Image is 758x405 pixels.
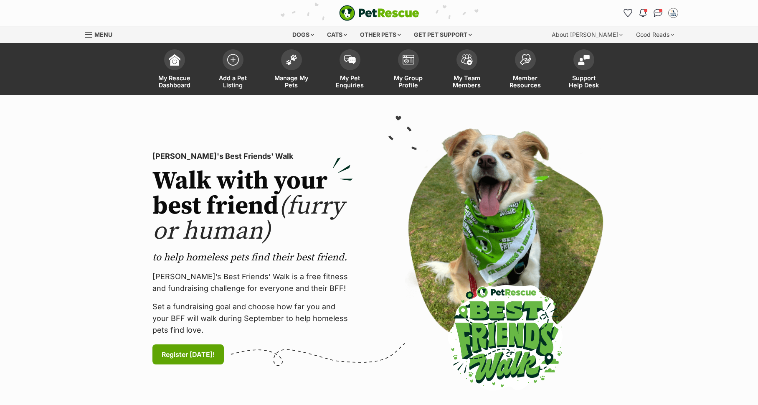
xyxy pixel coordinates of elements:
a: PetRescue [339,5,419,21]
button: My account [667,6,680,20]
a: Add a Pet Listing [204,45,262,95]
div: About [PERSON_NAME] [546,26,629,43]
div: Cats [321,26,353,43]
span: Register [DATE]! [162,349,215,359]
div: Other pets [354,26,407,43]
ul: Account quick links [621,6,680,20]
p: [PERSON_NAME]’s Best Friends' Walk is a free fitness and fundraising challenge for everyone and t... [152,271,353,294]
img: team-members-icon-5396bd8760b3fe7c0b43da4ab00e1e3bb1a5d9ba89233759b79545d2d3fc5d0d.svg [461,54,473,65]
a: My Group Profile [379,45,438,95]
img: Anita Butko profile pic [669,9,677,17]
img: chat-41dd97257d64d25036548639549fe6c8038ab92f7586957e7f3b1b290dea8141.svg [654,9,662,17]
img: member-resources-icon-8e73f808a243e03378d46382f2149f9095a855e16c252ad45f914b54edf8863c.svg [520,54,531,65]
a: My Rescue Dashboard [145,45,204,95]
p: [PERSON_NAME]'s Best Friends' Walk [152,150,353,162]
img: manage-my-pets-icon-02211641906a0b7f246fdf0571729dbe1e7629f14944591b6c1af311fb30b64b.svg [286,54,297,65]
p: to help homeless pets find their best friend. [152,251,353,264]
a: Support Help Desk [555,45,613,95]
img: add-pet-listing-icon-0afa8454b4691262ce3f59096e99ab1cd57d4a30225e0717b998d2c9b9846f56.svg [227,54,239,66]
span: Support Help Desk [565,74,603,89]
span: Menu [94,31,112,38]
span: My Pet Enquiries [331,74,369,89]
span: My Team Members [448,74,486,89]
div: Dogs [286,26,320,43]
a: Member Resources [496,45,555,95]
a: My Team Members [438,45,496,95]
a: Register [DATE]! [152,344,224,364]
img: pet-enquiries-icon-7e3ad2cf08bfb03b45e93fb7055b45f3efa6380592205ae92323e6603595dc1f.svg [344,55,356,64]
a: Menu [85,26,118,41]
a: Conversations [652,6,665,20]
div: Get pet support [408,26,478,43]
img: dashboard-icon-eb2f2d2d3e046f16d808141f083e7271f6b2e854fb5c12c21221c1fb7104beca.svg [169,54,180,66]
span: Member Resources [507,74,544,89]
a: My Pet Enquiries [321,45,379,95]
span: Manage My Pets [273,74,310,89]
a: Favourites [621,6,635,20]
p: Set a fundraising goal and choose how far you and your BFF will walk during September to help hom... [152,301,353,336]
span: My Rescue Dashboard [156,74,193,89]
img: group-profile-icon-3fa3cf56718a62981997c0bc7e787c4b2cf8bcc04b72c1350f741eb67cf2f40e.svg [403,55,414,65]
button: Notifications [636,6,650,20]
a: Manage My Pets [262,45,321,95]
img: logo-e224e6f780fb5917bec1dbf3a21bbac754714ae5b6737aabdf751b685950b380.svg [339,5,419,21]
h2: Walk with your best friend [152,169,353,244]
img: help-desk-icon-fdf02630f3aa405de69fd3d07c3f3aa587a6932b1a1747fa1d2bba05be0121f9.svg [578,55,590,65]
span: My Group Profile [390,74,427,89]
span: Add a Pet Listing [214,74,252,89]
span: (furry or human) [152,191,344,247]
img: notifications-46538b983faf8c2785f20acdc204bb7945ddae34d4c08c2a6579f10ce5e182be.svg [639,9,646,17]
div: Good Reads [630,26,680,43]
